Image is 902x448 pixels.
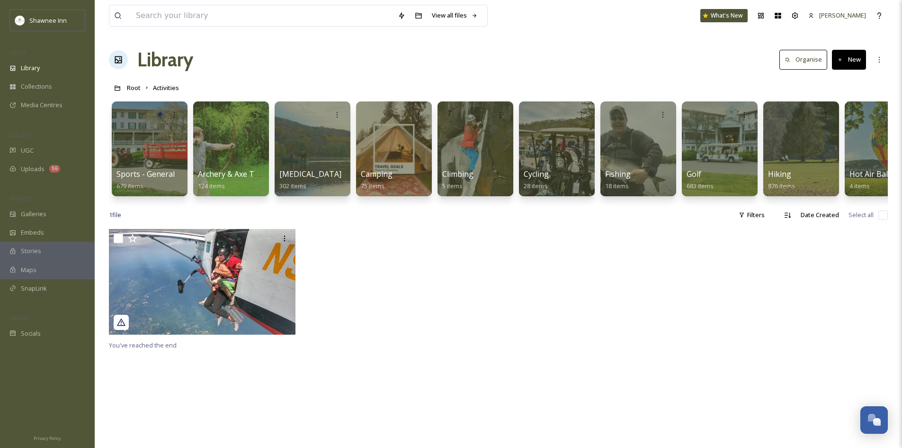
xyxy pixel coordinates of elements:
a: Fishing18 items [605,170,631,190]
a: [MEDICAL_DATA]302 items [279,170,341,190]
span: [PERSON_NAME] [819,11,866,19]
button: New [832,50,866,69]
span: Sports - General [116,169,175,179]
span: 4 items [849,182,870,190]
a: Library [137,46,193,74]
a: Root [127,82,141,93]
img: shawnee-300x300.jpg [15,16,25,25]
span: Uploads [21,165,45,174]
span: 679 items [116,182,143,190]
div: Date Created [796,206,844,224]
span: Stories [21,247,41,256]
span: 302 items [279,182,306,190]
button: Organise [779,50,827,69]
span: Root [127,83,141,92]
div: 56 [49,165,60,173]
a: View all files [427,6,482,25]
input: Search your library [131,5,393,26]
a: What's New [700,9,748,22]
a: Camping75 items [361,170,393,190]
a: Climbing5 items [442,170,473,190]
a: Hiking876 items [768,170,795,190]
a: Organise [779,50,832,69]
span: 75 items [361,182,384,190]
span: Galleries [21,210,46,219]
a: [PERSON_NAME] [804,6,871,25]
span: Select all [848,210,874,219]
span: WIDGETS [9,195,31,202]
span: SnapLink [21,284,47,293]
span: You've reached the end [109,341,177,349]
a: Sports - General679 items [116,170,175,190]
span: Maps [21,265,36,274]
span: SOCIALS [9,314,28,321]
span: Media Centres [21,101,63,110]
span: Camping [361,169,393,179]
a: Cycling28 items [524,170,549,190]
span: Golf [687,169,701,179]
span: 683 items [687,182,714,190]
a: Activities [153,82,179,93]
span: COLLECT [9,131,30,138]
span: Fishing [605,169,631,179]
span: Cycling [524,169,549,179]
a: Golf683 items [687,170,714,190]
span: Hiking [768,169,791,179]
button: Open Chat [860,406,888,434]
a: Privacy Policy [34,432,61,443]
img: skysthelimitskydivingcenter_17855888281725381.jpg [109,229,295,335]
span: 18 items [605,182,629,190]
span: 876 items [768,182,795,190]
a: Archery & Axe Throwing124 items [198,170,284,190]
span: Privacy Policy [34,435,61,441]
span: Socials [21,329,41,338]
span: Library [21,64,40,73]
span: Archery & Axe Throwing [198,169,284,179]
span: Climbing [442,169,473,179]
span: MEDIA [9,49,26,56]
span: 1 file [109,210,121,219]
span: UGC [21,146,34,155]
span: 5 items [442,182,463,190]
span: 28 items [524,182,547,190]
span: Collections [21,82,52,91]
div: Filters [734,206,769,224]
span: 124 items [198,182,225,190]
span: Embeds [21,228,44,237]
span: Activities [153,83,179,92]
span: Shawnee Inn [29,16,67,25]
span: [MEDICAL_DATA] [279,169,341,179]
